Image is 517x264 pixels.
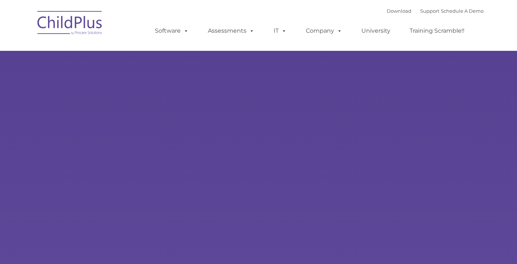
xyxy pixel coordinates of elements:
a: Assessments [201,24,262,38]
a: Training Scramble!! [402,24,472,38]
a: IT [266,24,294,38]
a: Software [148,24,196,38]
img: ChildPlus by Procare Solutions [34,6,106,42]
font: | [387,8,484,14]
a: Schedule A Demo [441,8,484,14]
a: Support [420,8,439,14]
a: Download [387,8,411,14]
a: University [354,24,398,38]
a: Company [299,24,349,38]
